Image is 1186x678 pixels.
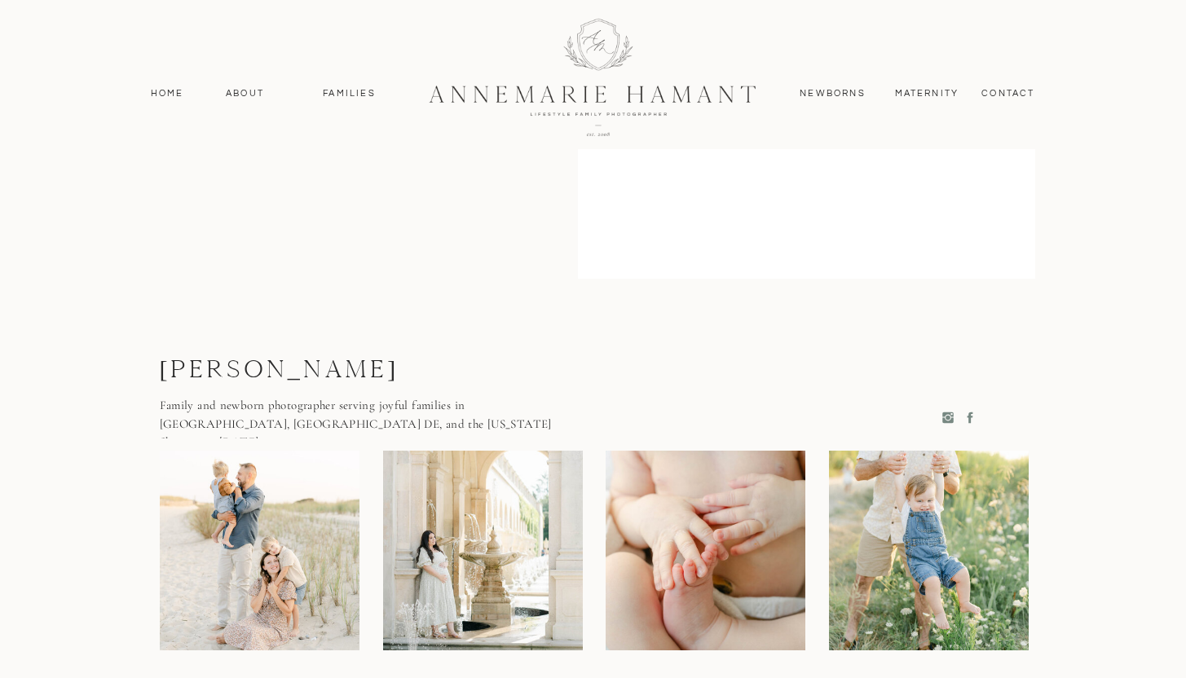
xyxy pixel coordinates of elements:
p: Family and newborn photographer serving joyful families in [GEOGRAPHIC_DATA], [GEOGRAPHIC_DATA] D... [160,396,556,438]
a: MAternity [895,86,958,101]
p: [PERSON_NAME] [160,354,495,390]
a: Home [143,86,192,101]
a: About [222,86,269,101]
a: Families [313,86,386,101]
a: Newborns [794,86,872,101]
a: contact [973,86,1044,101]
